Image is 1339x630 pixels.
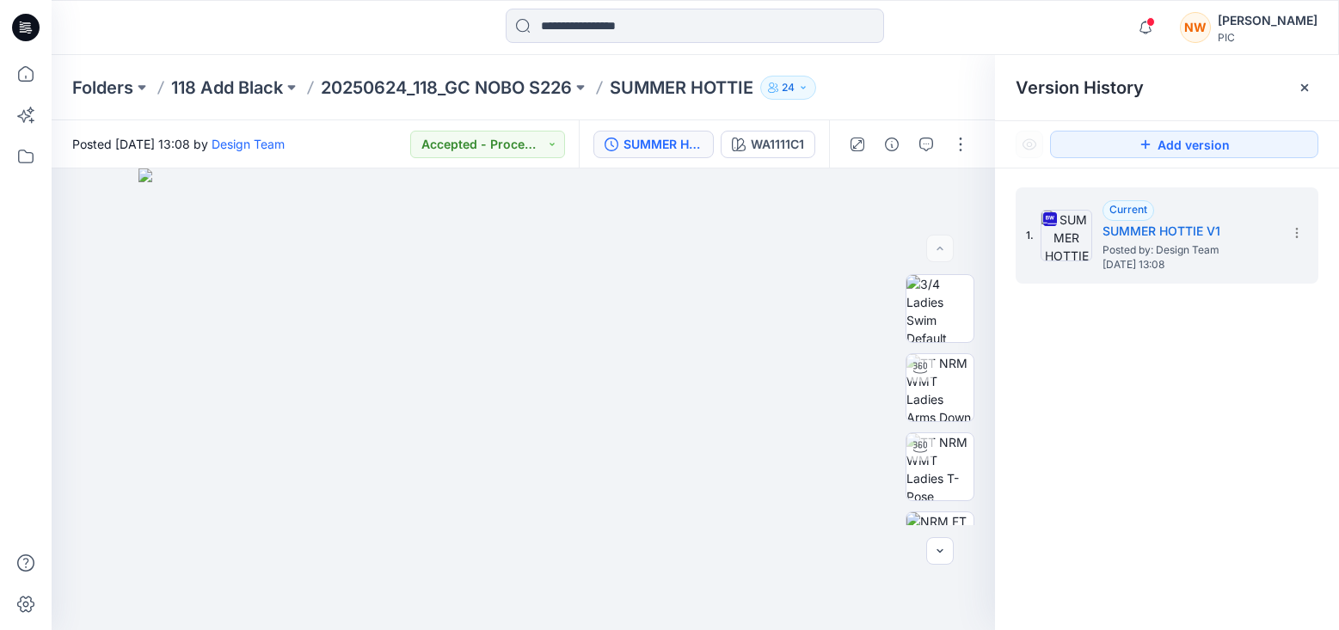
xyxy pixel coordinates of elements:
span: Current [1109,203,1147,216]
p: 24 [782,78,795,97]
a: 118 Add Black [171,76,283,100]
div: WA1111C1 [751,135,804,154]
button: Show Hidden Versions [1016,131,1043,158]
div: [PERSON_NAME] [1218,10,1318,31]
img: TT NRM WMT Ladies T-Pose [906,433,974,500]
button: Add version [1050,131,1318,158]
span: Version History [1016,77,1144,98]
a: Design Team [212,137,285,151]
button: 24 [760,76,816,100]
a: Folders [72,76,133,100]
button: WA1111C1 [721,131,815,158]
img: eyJhbGciOiJIUzI1NiIsImtpZCI6IjAiLCJzbHQiOiJzZXMiLCJ0eXAiOiJKV1QifQ.eyJkYXRhIjp7InR5cGUiOiJzdG9yYW... [138,168,909,630]
img: SUMMER HOTTIE V1 [1041,210,1092,261]
span: [DATE] 13:08 [1103,259,1275,271]
div: SUMMER HOTTIE V1 [623,135,703,154]
img: TT NRM WMT Ladies Arms Down [906,354,974,421]
div: PIC [1218,31,1318,44]
button: Close [1298,81,1311,95]
img: 3/4 Ladies Swim Default [906,275,974,342]
a: 20250624_118_GC NOBO S226 [321,76,572,100]
img: NRM FT Ladies Swim Render [906,512,974,579]
h5: SUMMER HOTTIE V1 [1103,221,1275,242]
div: NW [1180,12,1211,43]
p: SUMMER HOTTIE [610,76,753,100]
span: Posted [DATE] 13:08 by [72,135,285,153]
span: 1. [1026,228,1034,243]
span: Posted by: Design Team [1103,242,1275,259]
button: Details [878,131,906,158]
button: SUMMER HOTTIE V1 [593,131,714,158]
